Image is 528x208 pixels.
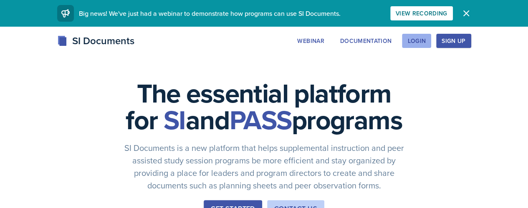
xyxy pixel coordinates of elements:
[396,10,447,17] div: View Recording
[57,33,134,48] div: SI Documents
[79,9,341,18] span: Big news! We've just had a webinar to demonstrate how programs can use SI Documents.
[340,38,392,44] div: Documentation
[402,34,431,48] button: Login
[390,6,453,20] button: View Recording
[407,38,426,44] div: Login
[335,34,397,48] button: Documentation
[292,34,329,48] button: Webinar
[297,38,324,44] div: Webinar
[436,34,471,48] button: Sign Up
[442,38,465,44] div: Sign Up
